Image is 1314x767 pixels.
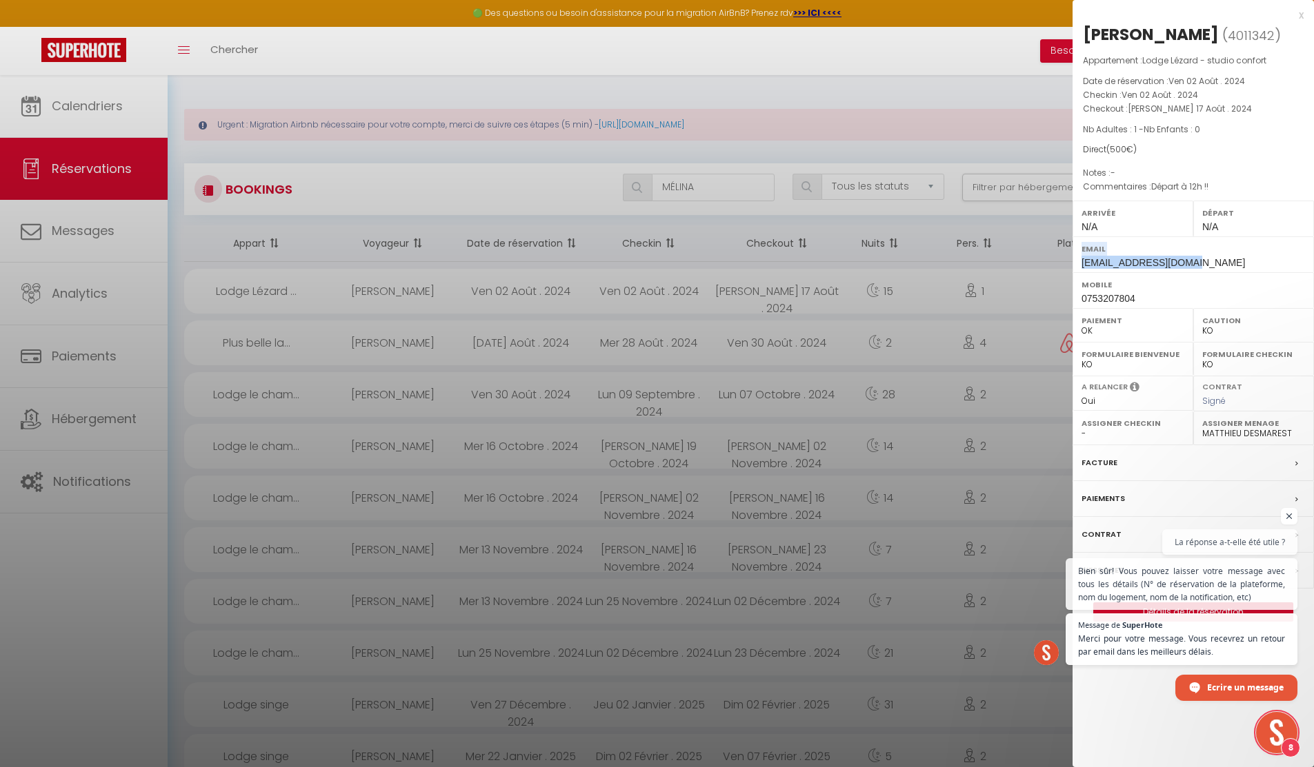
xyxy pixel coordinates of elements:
[1083,143,1304,156] div: Direct
[1175,535,1285,549] span: La réponse a-t-elle été utile ?
[1202,206,1305,220] label: Départ
[1202,395,1226,407] span: Signé
[1083,180,1304,194] p: Commentaires :
[1082,416,1184,430] label: Assigner Checkin
[1073,7,1304,23] div: x
[1082,242,1305,256] label: Email
[1082,314,1184,327] label: Paiement
[1202,381,1242,390] label: Contrat
[1082,206,1184,220] label: Arrivée
[1083,102,1304,116] p: Checkout :
[1106,143,1137,155] span: ( €)
[1110,143,1126,155] span: 500
[1083,166,1304,180] p: Notes :
[1122,621,1163,628] span: SuperHote
[1078,632,1285,658] span: Merci pour votre message. Vous recevrez un retour par email dans les meilleurs délais.
[1151,181,1208,192] span: Départ à 12h !!
[1256,712,1297,753] div: Ouvrir le chat
[1128,103,1252,114] span: [PERSON_NAME] 17 Août . 2024
[1130,381,1139,396] i: Sélectionner OUI si vous souhaiter envoyer les séquences de messages post-checkout
[1207,675,1284,699] span: Ecrire un message
[1083,74,1304,88] p: Date de réservation :
[1082,221,1097,232] span: N/A
[1082,527,1122,542] label: Contrat
[1082,491,1125,506] label: Paiements
[1083,88,1304,102] p: Checkin :
[1083,23,1219,45] div: [PERSON_NAME]
[1082,347,1184,361] label: Formulaire Bienvenue
[1082,278,1305,292] label: Mobile
[1078,564,1285,604] span: Bien sûr! Vous pouvez laisser votre message avec tous les détails (N° de réservation de la platef...
[1222,25,1281,45] span: ( )
[1082,257,1245,268] span: [EMAIL_ADDRESS][DOMAIN_NAME]
[1083,54,1304,68] p: Appartement :
[1202,221,1218,232] span: N/A
[1111,167,1115,178] span: -
[1202,416,1305,430] label: Assigner Menage
[1168,75,1245,87] span: Ven 02 Août . 2024
[1083,123,1200,135] span: Nb Adultes : 1 -
[1202,347,1305,361] label: Formulaire Checkin
[1202,314,1305,327] label: Caution
[1228,27,1275,44] span: 4011342
[1078,621,1120,628] span: Message de
[1144,123,1200,135] span: Nb Enfants : 0
[1122,89,1198,101] span: Ven 02 Août . 2024
[1281,738,1300,757] span: 8
[1142,54,1266,66] span: Lodge Lézard - studio confort
[1082,293,1135,304] span: 0753207804
[1082,381,1128,393] label: A relancer
[1082,456,1117,470] label: Facture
